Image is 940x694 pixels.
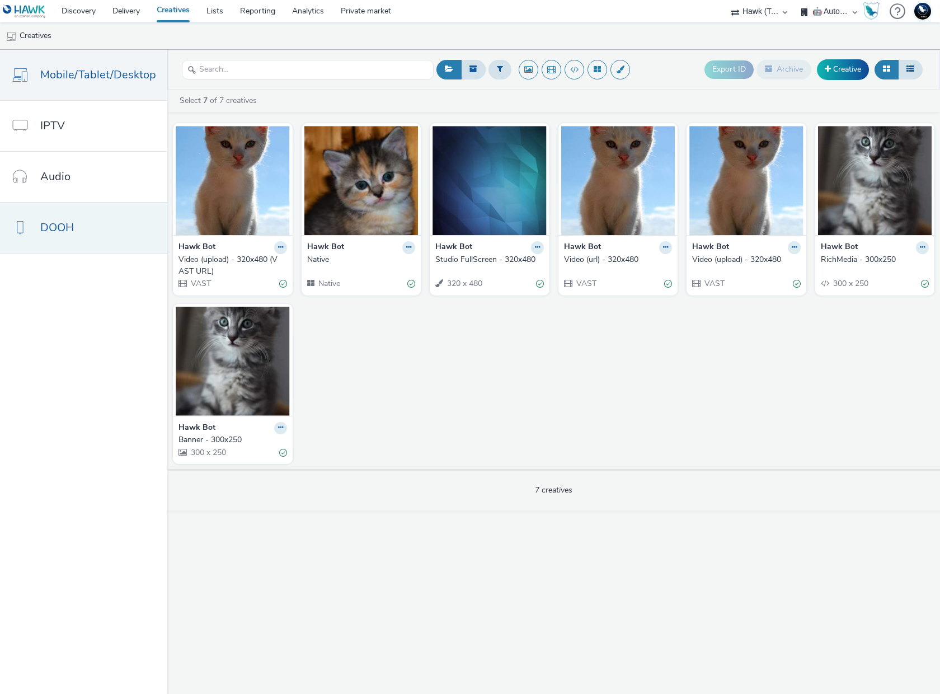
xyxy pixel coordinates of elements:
[178,241,215,254] strong: Hawk Bot
[564,241,601,254] strong: Hawk Bot
[407,278,415,290] div: Valid
[821,254,925,265] div: RichMedia - 300x250
[178,254,283,277] div: Video (upload) - 320x480 (VAST URL)
[564,254,668,265] div: Video (url) - 320x480
[304,126,419,235] img: Native visual
[40,118,65,134] span: IPTV
[821,254,929,265] a: RichMedia - 300x250
[433,126,547,235] img: Studio FullScreen - 320x480 visual
[190,278,211,289] span: VAST
[446,278,482,289] span: 320 x 480
[435,254,539,265] div: Studio FullScreen - 320x480
[898,60,923,79] button: Table
[178,254,287,277] a: Video (upload) - 320x480 (VAST URL)
[40,168,70,185] span: Audio
[203,95,208,106] strong: 7
[317,278,340,289] span: Native
[664,278,672,290] div: Valid
[703,278,725,289] span: VAST
[182,60,434,79] input: Search...
[875,60,899,79] button: Grid
[178,434,283,446] div: Banner - 300x250
[817,59,869,79] a: Creative
[561,126,675,235] img: Video (url) - 320x480 visual
[692,254,796,265] div: Video (upload) - 320x480
[279,447,287,459] div: Valid
[818,126,932,235] img: RichMedia - 300x250 visual
[535,485,572,495] span: 7 creatives
[756,60,811,79] button: Archive
[536,278,544,290] div: Valid
[704,60,754,78] button: Export ID
[279,278,287,290] div: Valid
[176,126,290,235] img: Video (upload) - 320x480 (VAST URL) visual
[863,2,880,20] img: Hawk Academy
[178,422,215,435] strong: Hawk Bot
[307,254,411,265] div: Native
[40,219,74,236] span: DOOH
[435,241,472,254] strong: Hawk Bot
[307,254,416,265] a: Native
[178,95,261,106] a: Select of 7 creatives
[307,241,344,254] strong: Hawk Bot
[435,254,544,265] a: Studio FullScreen - 320x480
[821,241,858,254] strong: Hawk Bot
[190,447,226,458] span: 300 x 250
[832,278,868,289] span: 300 x 250
[176,307,290,416] img: Banner - 300x250 visual
[863,2,884,20] a: Hawk Academy
[3,4,46,18] img: undefined Logo
[689,126,803,235] img: Video (upload) - 320x480 visual
[40,67,156,83] span: Mobile/Tablet/Desktop
[178,434,287,446] a: Banner - 300x250
[6,31,17,42] img: mobile
[692,254,801,265] a: Video (upload) - 320x480
[564,254,673,265] a: Video (url) - 320x480
[921,278,929,290] div: Valid
[793,278,801,290] div: Valid
[692,241,729,254] strong: Hawk Bot
[575,278,596,289] span: VAST
[914,3,931,20] img: Support Hawk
